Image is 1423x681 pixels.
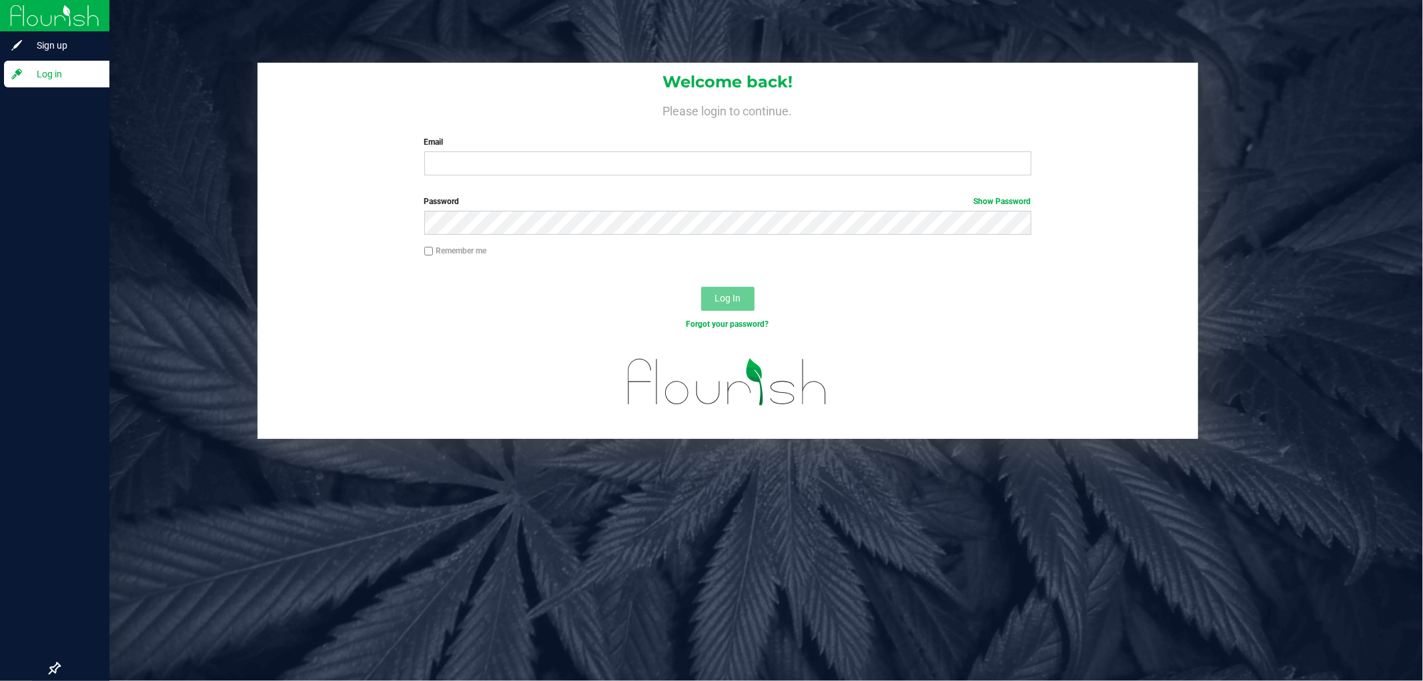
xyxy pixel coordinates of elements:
[701,287,755,311] button: Log In
[424,197,460,206] span: Password
[610,344,845,420] img: flourish_logo.svg
[424,247,434,256] input: Remember me
[258,73,1198,91] h1: Welcome back!
[23,37,103,53] span: Sign up
[424,245,487,257] label: Remember me
[686,319,769,329] a: Forgot your password?
[10,67,23,81] inline-svg: Log in
[424,136,1031,148] label: Email
[974,197,1031,206] a: Show Password
[715,293,741,303] span: Log In
[23,66,103,82] span: Log in
[10,39,23,52] inline-svg: Sign up
[258,101,1198,117] h4: Please login to continue.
